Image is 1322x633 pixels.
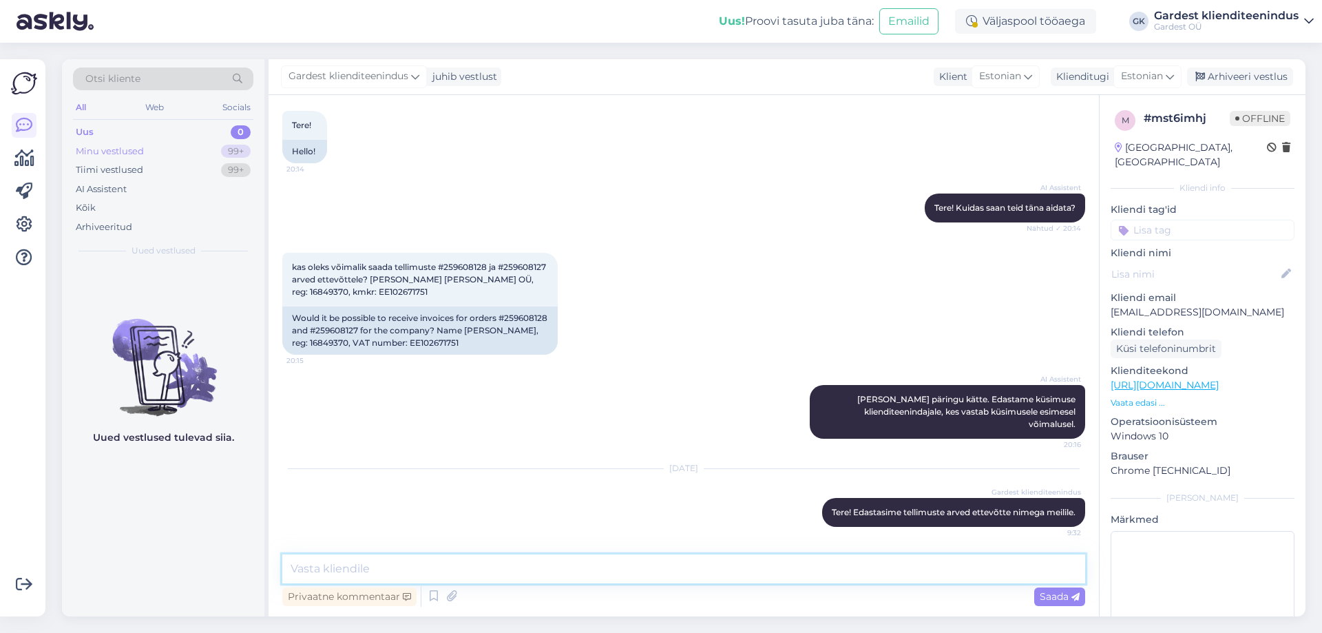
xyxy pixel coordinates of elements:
span: AI Assistent [1029,374,1081,384]
p: Windows 10 [1111,429,1294,444]
img: Askly Logo [11,70,37,96]
div: 0 [231,125,251,139]
img: No chats [62,294,264,418]
span: Nähtud ✓ 20:14 [1027,223,1081,234]
span: Saada [1040,590,1080,603]
p: Vaata edasi ... [1111,397,1294,409]
span: [PERSON_NAME] päringu kätte. Edastame küsimuse klienditeenindajale, kes vastab küsimusele esimese... [857,394,1078,429]
div: Minu vestlused [76,145,144,158]
div: Web [143,98,167,116]
span: Estonian [979,69,1021,84]
p: Klienditeekond [1111,364,1294,378]
div: Väljaspool tööaega [955,9,1096,34]
div: Privaatne kommentaar [282,588,417,606]
a: [URL][DOMAIN_NAME] [1111,379,1219,391]
div: [DATE] [282,462,1085,475]
div: [GEOGRAPHIC_DATA], [GEOGRAPHIC_DATA] [1115,141,1267,169]
span: 9:32 [1029,528,1081,538]
p: Uued vestlused tulevad siia. [93,430,234,445]
div: Tiimi vestlused [76,163,143,177]
div: Klient [934,70,967,84]
div: 99+ [221,163,251,177]
p: Märkmed [1111,512,1294,527]
span: m [1122,115,1129,125]
span: AI Assistent [1029,183,1081,193]
p: Kliendi nimi [1111,246,1294,260]
div: # mst6imhj [1144,110,1230,127]
b: Uus! [719,14,745,28]
span: Tere! [292,120,311,130]
div: AI Assistent [76,183,127,196]
div: Uus [76,125,94,139]
div: Klienditugi [1051,70,1109,84]
span: Tere! Edastasime tellimuste arved ettevõtte nimega meilile. [832,507,1076,517]
div: Kliendi info [1111,182,1294,194]
div: Proovi tasuta juba täna: [719,13,874,30]
span: 20:16 [1029,439,1081,450]
div: Gardest OÜ [1154,21,1299,32]
div: Küsi telefoninumbrit [1111,340,1221,358]
span: Gardest klienditeenindus [288,69,408,84]
span: Gardest klienditeenindus [992,487,1081,497]
div: Would it be possible to receive invoices for orders #259608128 and #259608127 for the company? Na... [282,307,558,355]
div: Hello! [282,140,327,163]
p: Kliendi email [1111,291,1294,305]
div: GK [1129,12,1148,31]
div: All [73,98,89,116]
p: Kliendi telefon [1111,325,1294,340]
div: Arhiveeri vestlus [1187,68,1293,86]
p: Operatsioonisüsteem [1111,415,1294,429]
div: 99+ [221,145,251,158]
span: kas oleks võimalik saada tellimuste #259608128 ja #259608127 arved ettevõttele? [PERSON_NAME] [PE... [292,262,548,297]
input: Lisa tag [1111,220,1294,240]
div: Socials [220,98,253,116]
p: Brauser [1111,449,1294,464]
span: 20:14 [286,164,338,174]
span: Uued vestlused [132,245,196,257]
input: Lisa nimi [1111,267,1279,282]
div: juhib vestlust [427,70,497,84]
div: Gardest klienditeenindus [1154,10,1299,21]
span: Estonian [1121,69,1163,84]
p: Kliendi tag'id [1111,203,1294,217]
div: Arhiveeritud [76,220,132,234]
span: 20:15 [286,355,338,366]
div: [PERSON_NAME] [1111,492,1294,504]
a: Gardest klienditeenindusGardest OÜ [1154,10,1314,32]
p: [EMAIL_ADDRESS][DOMAIN_NAME] [1111,305,1294,320]
p: Chrome [TECHNICAL_ID] [1111,464,1294,478]
span: Offline [1230,111,1290,126]
span: Otsi kliente [85,72,140,86]
div: Kõik [76,201,96,215]
span: Tere! Kuidas saan teid täna aidata? [934,203,1076,213]
button: Emailid [879,8,938,34]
